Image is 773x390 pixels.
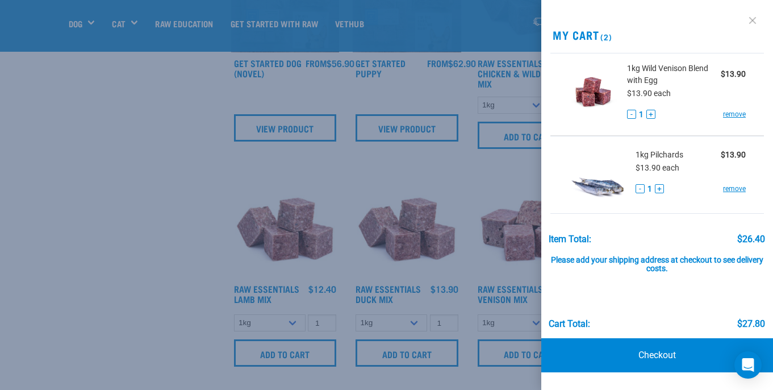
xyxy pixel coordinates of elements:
button: - [627,110,636,119]
strong: $13.90 [721,150,746,159]
div: Cart total: [549,319,590,329]
span: $13.90 each [627,89,671,98]
button: - [636,184,645,193]
button: + [646,110,655,119]
img: Pilchards [569,146,627,204]
span: 1 [647,183,652,195]
a: remove [723,109,746,119]
img: Wild Venison Blend with Egg [569,63,619,121]
span: 1 [639,109,644,121]
div: Item Total: [549,234,591,244]
div: $26.40 [737,234,765,244]
a: remove [723,184,746,194]
span: (2) [599,35,612,39]
span: 1kg Wild Venison Blend with Egg [627,63,721,86]
strong: $13.90 [721,69,746,78]
div: Please add your shipping address at checkout to see delivery costs. [549,244,765,274]
div: $27.80 [737,319,765,329]
span: 1kg Pilchards [636,149,683,161]
div: Open Intercom Messenger [734,351,762,379]
button: + [655,184,664,193]
a: Checkout [541,338,773,372]
h2: My Cart [541,28,773,42]
span: $13.90 each [636,163,679,172]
